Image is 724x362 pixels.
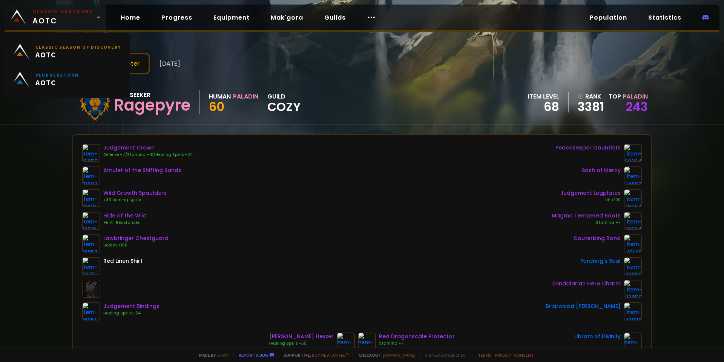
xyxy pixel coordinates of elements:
[514,352,534,358] a: Consent
[584,10,633,25] a: Population
[495,352,511,358] a: Privacy
[267,101,301,112] span: Cozy
[155,10,198,25] a: Progress
[354,352,416,358] span: Checkout
[35,72,79,78] small: Plunderstorm
[114,100,190,111] div: Ragepyre
[609,92,648,101] div: Top
[35,78,79,87] span: AOTC
[578,92,604,101] div: rank
[103,242,169,248] div: Health +100
[624,144,642,162] img: item-20264
[9,66,126,94] a: PlunderstormAOTC
[624,189,642,207] img: item-16954
[552,220,621,226] div: Stamina +7
[103,310,160,316] div: Healing Spells +24
[546,302,621,310] div: Briarwood [PERSON_NAME]
[207,10,256,25] a: Equipment
[103,144,193,152] div: Judgement Crown
[103,234,169,242] div: Lawbringer Chestguard
[82,234,100,253] img: item-16853
[103,197,167,203] div: +33 Healing Spells
[528,92,559,101] div: item level
[269,340,334,347] div: Healing Spells +55
[103,152,193,158] div: Defense +7/Stamina +10/Healing Spells +24
[312,352,349,358] a: Buy me a coffee
[624,333,642,351] img: item-23201
[624,257,642,275] img: item-16058
[5,5,106,30] a: Classic HardcoreAOTC
[32,8,93,26] span: AOTC
[318,10,352,25] a: Guilds
[624,280,642,298] img: item-19950
[82,166,100,185] img: item-21507
[560,189,621,197] div: Judgement Legplates
[9,38,126,66] a: Classic Season of DiscoveryAOTC
[574,234,621,242] div: Cauterizing Band
[528,101,559,112] div: 68
[624,212,642,230] img: item-18824
[623,92,648,101] span: Paladin
[420,352,465,358] span: v. d752d5 - production
[379,333,455,340] div: Red Dragonscale Protector
[217,352,229,358] a: a fan
[552,280,621,288] div: Zandalarian Hero Charm
[103,302,160,310] div: Judgement Bindings
[82,212,100,230] img: item-18510
[82,302,100,320] img: item-16951
[114,90,190,100] div: Soulseeker
[580,257,621,265] div: Fordring's Seal
[269,333,334,340] div: [PERSON_NAME] Hexxer
[379,340,455,347] div: Stamina +7
[82,257,100,275] img: item-2575
[35,50,121,59] span: AOTC
[103,166,181,174] div: Amulet of the Shifting Sands
[626,98,648,115] a: 243
[624,234,642,253] img: item-19140
[82,144,100,162] img: item-16955
[233,92,258,101] div: Paladin
[560,197,621,203] div: HP +100
[478,352,492,358] a: Terms
[552,212,621,220] div: Magma Tempered Boots
[337,333,355,351] img: item-19890
[195,352,229,358] span: Made by
[82,189,100,207] img: item-18810
[103,189,167,197] div: Wild Growth Spaulders
[383,352,416,358] a: [DOMAIN_NAME]
[103,220,147,226] div: +5 All Resistances
[578,101,604,112] a: 3381
[115,10,146,25] a: Home
[624,302,642,320] img: item-12930
[103,257,143,265] div: Red Linen Shirt
[555,144,621,152] div: Peacekeeper Gauntlets
[358,333,376,351] img: item-19348
[624,166,642,185] img: item-14553
[574,333,621,340] div: Libram of Divinity
[159,59,180,68] span: [DATE]
[642,10,687,25] a: Statistics
[265,10,309,25] a: Mak'gora
[582,166,621,174] div: Sash of Mercy
[103,212,147,220] div: Hide of the Wild
[209,92,231,101] div: Human
[35,44,121,50] small: Classic Season of Discovery
[209,98,224,115] span: 60
[267,92,301,112] div: guild
[32,8,93,15] small: Classic Hardcore
[239,352,268,358] a: Report a bug
[279,352,349,358] span: Support me,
